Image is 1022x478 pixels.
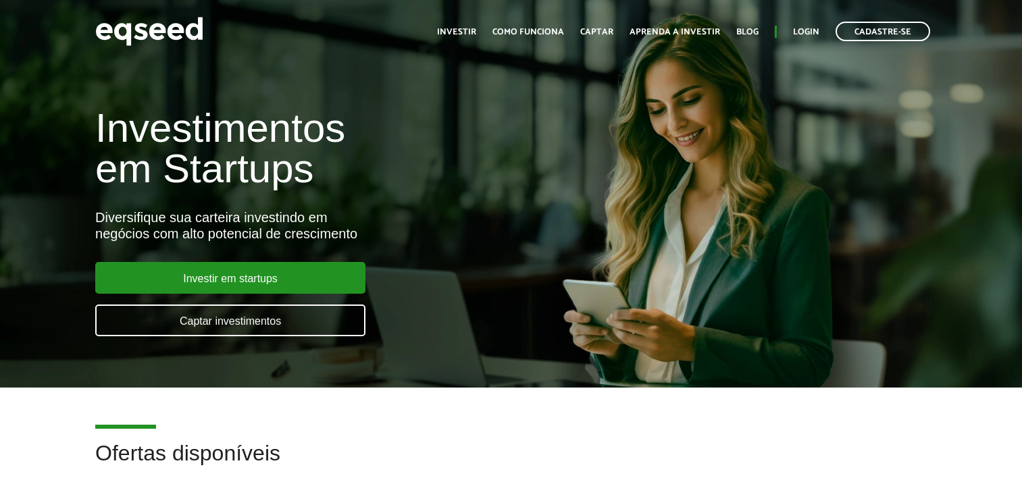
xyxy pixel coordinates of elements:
[793,28,819,36] a: Login
[95,14,203,49] img: EqSeed
[95,304,365,336] a: Captar investimentos
[437,28,476,36] a: Investir
[95,209,586,242] div: Diversifique sua carteira investindo em negócios com alto potencial de crescimento
[492,28,564,36] a: Como funciona
[95,108,586,189] h1: Investimentos em Startups
[95,262,365,294] a: Investir em startups
[736,28,759,36] a: Blog
[836,22,930,41] a: Cadastre-se
[630,28,720,36] a: Aprenda a investir
[580,28,613,36] a: Captar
